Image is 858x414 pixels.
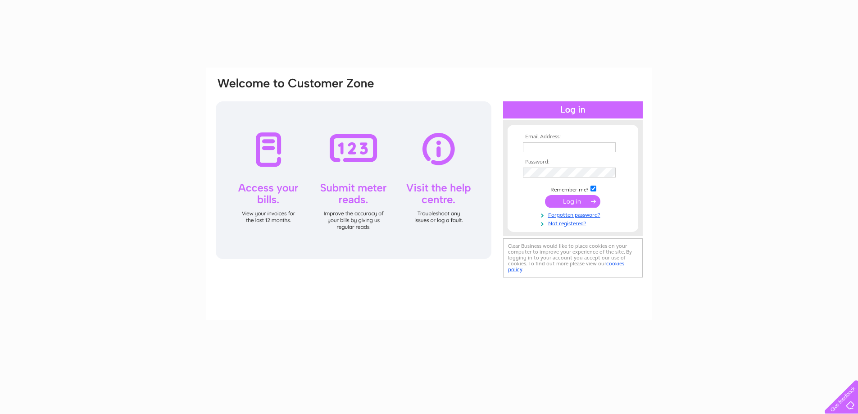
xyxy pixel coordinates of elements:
[545,195,600,208] input: Submit
[521,159,625,165] th: Password:
[523,210,625,218] a: Forgotten password?
[503,238,643,278] div: Clear Business would like to place cookies on your computer to improve your experience of the sit...
[508,260,624,273] a: cookies policy
[521,134,625,140] th: Email Address:
[523,218,625,227] a: Not registered?
[521,184,625,193] td: Remember me?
